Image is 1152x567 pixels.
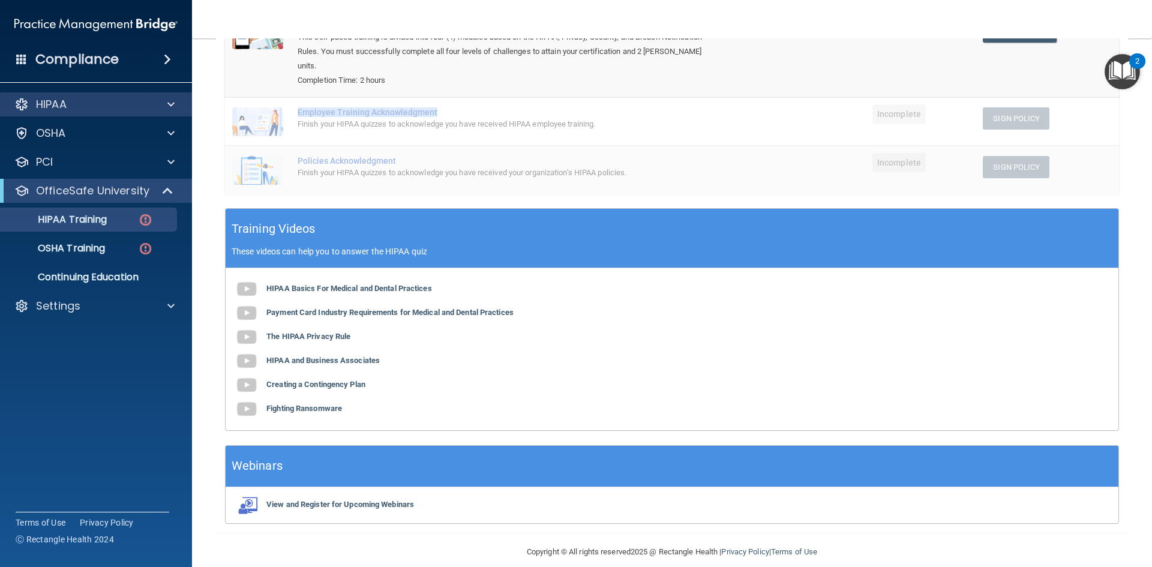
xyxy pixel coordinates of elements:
p: Settings [36,299,80,313]
b: The HIPAA Privacy Rule [266,332,350,341]
button: Sign Policy [983,156,1049,178]
a: OfficeSafe University [14,184,174,198]
img: danger-circle.6113f641.png [138,212,153,227]
div: This self-paced training is divided into four (4) modules based on the HIPAA, Privacy, Security, ... [298,30,720,73]
p: OSHA [36,126,66,140]
img: gray_youtube_icon.38fcd6cc.png [235,301,259,325]
img: danger-circle.6113f641.png [138,241,153,256]
div: Finish your HIPAA quizzes to acknowledge you have received your organization’s HIPAA policies. [298,166,720,180]
a: Privacy Policy [721,547,769,556]
b: Fighting Ransomware [266,404,342,413]
b: HIPAA and Business Associates [266,356,380,365]
a: Terms of Use [16,517,65,529]
a: Terms of Use [771,547,817,556]
h4: Compliance [35,51,119,68]
p: OSHA Training [8,242,105,254]
a: PCI [14,155,175,169]
img: gray_youtube_icon.38fcd6cc.png [235,277,259,301]
img: gray_youtube_icon.38fcd6cc.png [235,373,259,397]
p: These videos can help you to answer the HIPAA quiz [232,247,1112,256]
p: HIPAA Training [8,214,107,226]
img: webinarIcon.c7ebbf15.png [235,496,259,514]
b: HIPAA Basics For Medical and Dental Practices [266,284,432,293]
a: Privacy Policy [80,517,134,529]
div: Completion Time: 2 hours [298,73,720,88]
a: OSHA [14,126,175,140]
span: Incomplete [872,104,926,124]
img: gray_youtube_icon.38fcd6cc.png [235,397,259,421]
p: OfficeSafe University [36,184,149,198]
a: Settings [14,299,175,313]
div: Policies Acknowledgment [298,156,720,166]
p: HIPAA [36,97,67,112]
h5: Training Videos [232,218,316,239]
img: gray_youtube_icon.38fcd6cc.png [235,349,259,373]
button: Open Resource Center, 2 new notifications [1105,54,1140,89]
b: View and Register for Upcoming Webinars [266,500,414,509]
a: HIPAA [14,97,175,112]
h5: Webinars [232,455,283,476]
p: PCI [36,155,53,169]
div: Finish your HIPAA quizzes to acknowledge you have received HIPAA employee training. [298,117,720,131]
div: 2 [1135,61,1139,77]
button: Sign Policy [983,107,1049,130]
b: Payment Card Industry Requirements for Medical and Dental Practices [266,308,514,317]
img: PMB logo [14,13,178,37]
span: Incomplete [872,153,926,172]
b: Creating a Contingency Plan [266,380,365,389]
img: gray_youtube_icon.38fcd6cc.png [235,325,259,349]
p: Continuing Education [8,271,172,283]
div: Employee Training Acknowledgment [298,107,720,117]
span: Ⓒ Rectangle Health 2024 [16,533,114,545]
